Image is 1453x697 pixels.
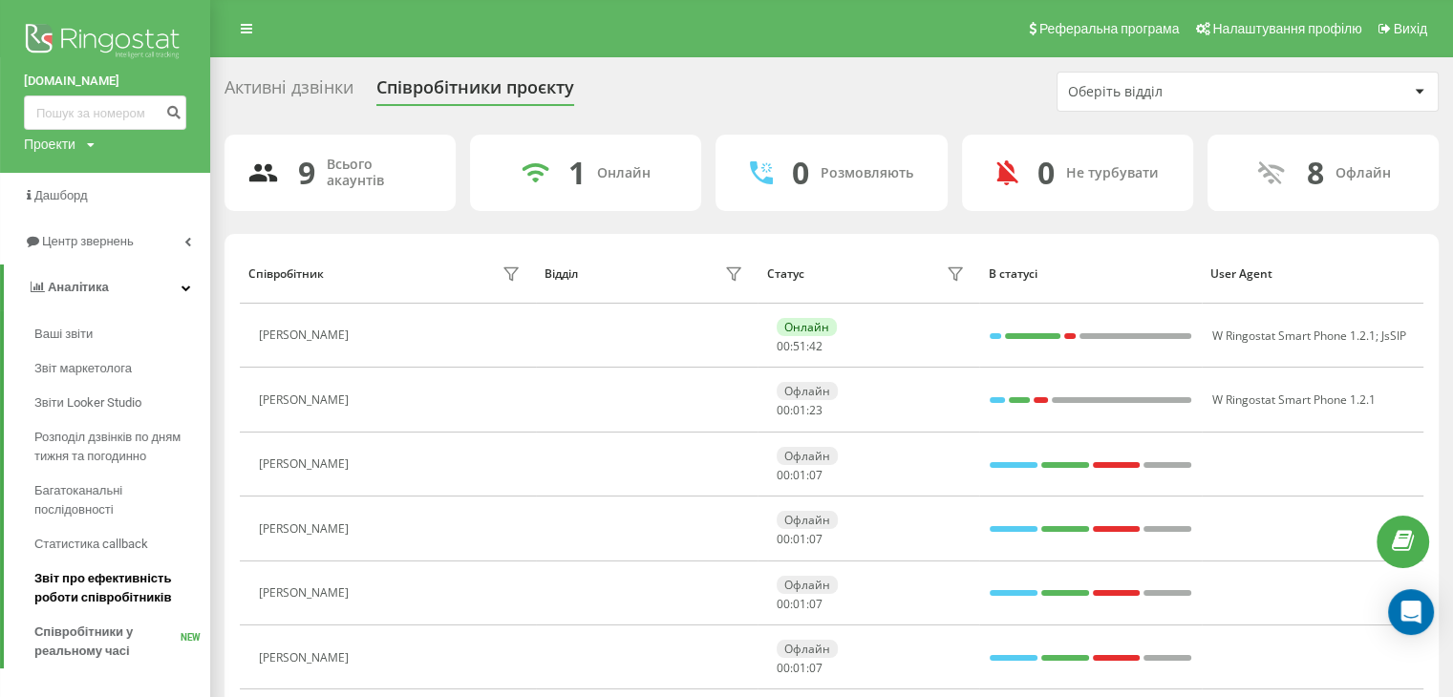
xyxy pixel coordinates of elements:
[34,535,148,554] span: Статистика callback
[777,318,837,336] div: Онлайн
[793,596,806,612] span: 01
[777,596,790,612] span: 00
[793,531,806,547] span: 01
[809,596,823,612] span: 07
[821,165,913,181] div: Розмовляють
[809,531,823,547] span: 07
[34,188,88,202] span: Дашборд
[777,531,790,547] span: 00
[259,457,353,471] div: [PERSON_NAME]
[809,338,823,354] span: 42
[1068,84,1296,100] div: Оберіть відділ
[777,511,838,529] div: Офлайн
[259,586,353,600] div: [PERSON_NAME]
[34,527,210,561] a: Статистика callback
[809,660,823,676] span: 07
[1335,165,1390,181] div: Офлайн
[777,447,838,465] div: Офлайн
[376,77,574,107] div: Співробітники проєкту
[34,386,210,420] a: Звіти Looker Studio
[809,467,823,483] span: 07
[1212,327,1376,344] span: W Ringostat Smart Phone 1.2.1
[777,467,790,483] span: 00
[42,234,134,248] span: Центр звернень
[1212,21,1361,36] span: Налаштування профілю
[1381,327,1406,344] span: JsSIP
[777,660,790,676] span: 00
[224,77,353,107] div: Активні дзвінки
[34,615,210,668] a: Співробітники у реальному часіNEW
[792,155,809,191] div: 0
[777,402,790,418] span: 00
[777,640,838,658] div: Офлайн
[545,267,578,281] div: Відділ
[34,359,132,378] span: Звіт маркетолога
[989,267,1192,281] div: В статусі
[24,95,186,130] input: Пошук за номером
[259,522,353,536] div: [PERSON_NAME]
[34,351,210,386] a: Звіт маркетолога
[568,155,586,191] div: 1
[777,340,823,353] div: : :
[327,157,433,189] div: Всього акаунтів
[34,481,201,519] span: Багатоканальні послідовності
[34,623,181,661] span: Співробітники у реальному часі
[34,393,141,412] span: Звіти Looker Studio
[34,420,210,474] a: Розподіл дзвінків по дням тижня та погодинно
[24,135,75,154] div: Проекти
[1037,155,1055,191] div: 0
[248,267,324,281] div: Співробітник
[259,328,353,342] div: [PERSON_NAME]
[793,660,806,676] span: 01
[777,382,838,400] div: Офлайн
[777,338,790,354] span: 00
[34,428,201,466] span: Розподіл дзвінків по дням тижня та погодинно
[597,165,651,181] div: Онлайн
[1039,21,1180,36] span: Реферальна програма
[24,72,186,91] a: [DOMAIN_NAME]
[298,155,315,191] div: 9
[34,317,210,351] a: Ваші звіти
[777,533,823,546] div: : :
[34,325,93,344] span: Ваші звіти
[1306,155,1323,191] div: 8
[793,402,806,418] span: 01
[766,267,803,281] div: Статус
[34,474,210,527] a: Багатоканальні послідовності
[777,662,823,675] div: : :
[777,576,838,594] div: Офлайн
[34,569,201,607] span: Звіт про ефективність роботи співробітників
[259,651,353,665] div: [PERSON_NAME]
[34,561,210,615] a: Звіт про ефективність роботи співробітників
[777,404,823,417] div: : :
[777,598,823,611] div: : :
[259,393,353,407] div: [PERSON_NAME]
[777,469,823,482] div: : :
[48,280,109,294] span: Аналiтика
[809,402,823,418] span: 23
[1212,391,1376,408] span: W Ringostat Smart Phone 1.2.1
[793,467,806,483] span: 01
[1066,165,1159,181] div: Не турбувати
[1210,267,1414,281] div: User Agent
[793,338,806,354] span: 51
[1388,589,1434,635] div: Open Intercom Messenger
[4,264,210,310] a: Аналiтика
[24,19,186,67] img: Ringostat logo
[1394,21,1427,36] span: Вихід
